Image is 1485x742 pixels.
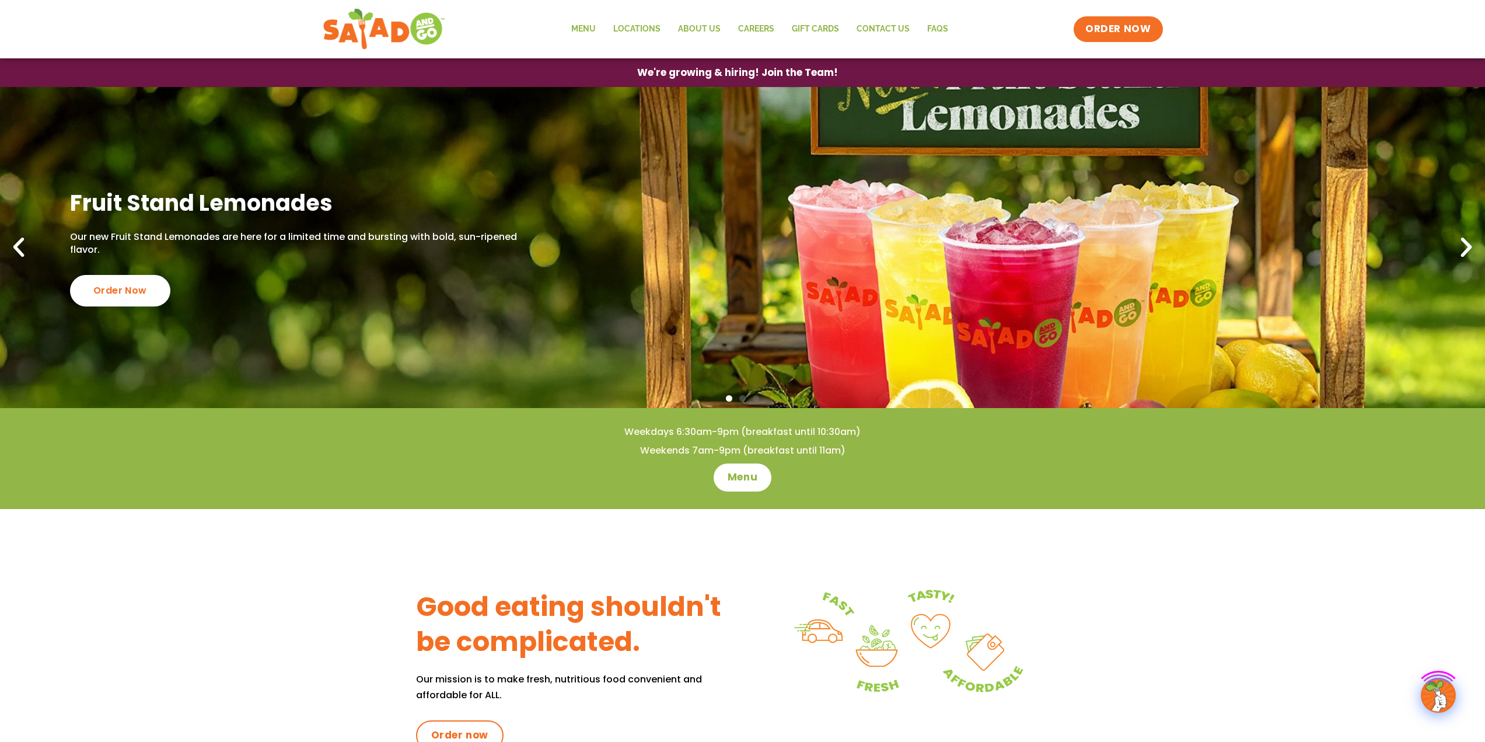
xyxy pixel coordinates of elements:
[416,590,743,660] h3: Good eating shouldn't be complicated.
[70,189,537,217] h2: Fruit Stand Lemonades
[783,16,848,43] a: GIFT CARDS
[23,426,1462,438] h4: Weekdays 6:30am-9pm (breakfast until 10:30am)
[6,235,32,260] div: Previous slide
[1085,22,1151,36] span: ORDER NOW
[1074,16,1162,42] a: ORDER NOW
[1453,235,1479,260] div: Next slide
[669,16,729,43] a: About Us
[416,671,743,703] p: Our mission is to make fresh, nutritious food convenient and affordable for ALL.
[729,16,783,43] a: Careers
[70,275,170,306] div: Order Now
[562,16,605,43] a: Menu
[714,464,771,492] a: Menu
[848,16,918,43] a: Contact Us
[605,16,669,43] a: Locations
[753,395,759,402] span: Go to slide 3
[620,59,855,86] a: We're growing & hiring! Join the Team!
[728,471,757,485] span: Menu
[323,6,446,53] img: new-SAG-logo-768×292
[637,68,838,78] span: We're growing & hiring! Join the Team!
[23,444,1462,457] h4: Weekends 7am-9pm (breakfast until 11am)
[70,231,537,257] p: Our new Fruit Stand Lemonades are here for a limited time and bursting with bold, sun-ripened fla...
[726,395,732,402] span: Go to slide 1
[739,395,746,402] span: Go to slide 2
[918,16,957,43] a: FAQs
[562,16,957,43] nav: Menu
